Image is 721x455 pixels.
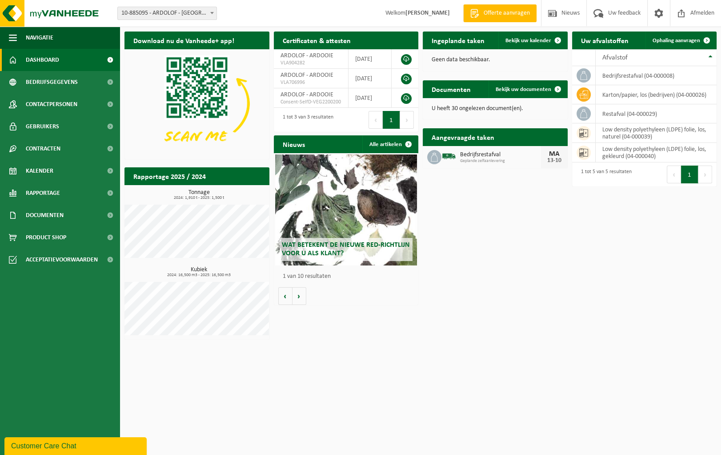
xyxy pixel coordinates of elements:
a: Bekijk rapportage [203,185,268,202]
span: Geplande zelfaanlevering [460,158,541,164]
span: Ophaling aanvragen [653,38,700,44]
button: Previous [667,166,681,183]
span: Offerte aanvragen [481,9,532,18]
div: 1 tot 5 van 5 resultaten [577,165,632,184]
a: Offerte aanvragen [463,4,537,22]
td: low density polyethyleen (LDPE) folie, los, gekleurd (04-000040) [596,143,717,162]
span: Product Shop [26,226,66,249]
a: Wat betekent de nieuwe RED-richtlijn voor u als klant? [275,154,417,265]
h2: Rapportage 2025 / 2024 [124,167,215,185]
span: Navigatie [26,27,53,49]
span: ARDOLOF - ARDOOIE [280,72,333,79]
h2: Uw afvalstoffen [572,32,637,49]
span: Kalender [26,160,53,182]
span: VLA904282 [280,59,341,67]
span: Afvalstof [602,54,628,61]
td: bedrijfsrestafval (04-000008) [596,66,717,85]
button: Volgende [292,287,306,305]
h2: Aangevraagde taken [423,128,503,146]
button: Vorige [278,287,292,305]
span: Bedrijfsrestafval [460,151,541,158]
td: [DATE] [348,69,392,88]
span: ARDOLOF - ARDOOIE [280,91,333,98]
div: 1 tot 3 van 3 resultaten [278,110,333,130]
a: Alle artikelen [362,135,417,153]
span: VLA706996 [280,79,341,86]
h2: Certificaten & attesten [274,32,360,49]
span: Gebruikers [26,115,59,138]
span: Bedrijfsgegevens [26,71,78,93]
span: Documenten [26,204,64,226]
a: Ophaling aanvragen [645,32,716,49]
td: [DATE] [348,49,392,69]
a: Bekijk uw documenten [489,80,567,98]
img: BL-SO-LV [441,149,457,164]
span: Contactpersonen [26,93,77,115]
span: Bekijk uw kalender [505,38,551,44]
span: ARDOLOF - ARDOOIE [280,52,333,59]
button: Previous [369,111,383,129]
td: karton/papier, los (bedrijven) (04-000026) [596,85,717,104]
span: Rapportage [26,182,60,204]
iframe: chat widget [4,435,148,455]
span: 10-885095 - ARDOLOF - ARDOOIE [118,7,216,20]
button: 1 [383,111,400,129]
button: Next [698,166,712,183]
p: U heeft 30 ongelezen document(en). [432,106,559,112]
span: Acceptatievoorwaarden [26,249,98,271]
span: Dashboard [26,49,59,71]
img: Download de VHEPlus App [124,49,269,158]
h2: Documenten [423,80,480,98]
span: Bekijk uw documenten [496,87,551,92]
h3: Tonnage [129,190,269,200]
button: Next [400,111,414,129]
h3: Kubiek [129,267,269,277]
p: 1 van 10 resultaten [283,273,414,280]
h2: Nieuws [274,135,314,153]
span: Consent-SelfD-VEG2200200 [280,99,341,106]
div: 13-10 [545,158,563,164]
h2: Download nu de Vanheede+ app! [124,32,243,49]
button: 1 [681,166,698,183]
a: Bekijk uw kalender [498,32,567,49]
span: 2024: 16,500 m3 - 2025: 16,500 m3 [129,273,269,277]
td: restafval (04-000029) [596,104,717,123]
td: [DATE] [348,88,392,108]
p: Geen data beschikbaar. [432,57,559,63]
span: 2024: 1,910 t - 2025: 1,500 t [129,196,269,200]
span: 10-885095 - ARDOLOF - ARDOOIE [117,7,217,20]
td: low density polyethyleen (LDPE) folie, los, naturel (04-000039) [596,123,717,143]
span: Contracten [26,138,60,160]
div: MA [545,150,563,158]
h2: Ingeplande taken [423,32,493,49]
strong: [PERSON_NAME] [405,10,450,16]
span: Wat betekent de nieuwe RED-richtlijn voor u als klant? [282,241,410,257]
